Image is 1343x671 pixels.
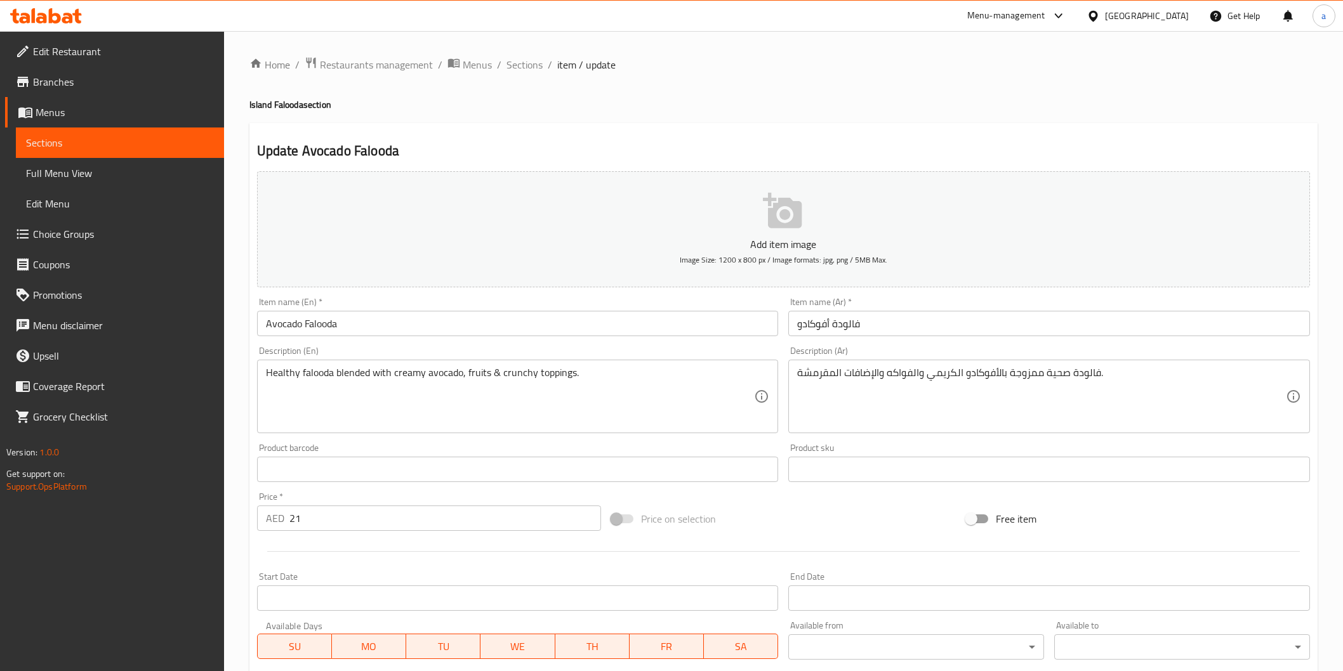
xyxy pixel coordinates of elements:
[788,311,1310,336] input: Enter name Ar
[548,57,552,72] li: /
[33,409,214,424] span: Grocery Checklist
[555,634,630,659] button: TH
[257,457,779,482] input: Please enter product barcode
[33,44,214,59] span: Edit Restaurant
[1054,634,1310,660] div: ​
[5,219,224,249] a: Choice Groups
[486,637,550,656] span: WE
[263,637,327,656] span: SU
[33,318,214,333] span: Menu disclaimer
[996,511,1036,526] span: Free item
[709,637,773,656] span: SA
[5,280,224,310] a: Promotions
[967,8,1045,23] div: Menu-management
[560,637,625,656] span: TH
[5,249,224,280] a: Coupons
[266,511,284,526] p: AED
[5,401,224,432] a: Grocery Checklist
[1321,9,1326,23] span: a
[797,367,1286,427] textarea: فالودة صحية ممزوجة بالأفوكادو الكريمي والفواكه والإضافات المقرمشة.
[5,97,224,127] a: Menus
[5,36,224,67] a: Edit Restaurant
[788,634,1044,660] div: ​
[6,466,65,482] span: Get support on:
[33,74,214,89] span: Branches
[630,634,704,659] button: FR
[463,57,492,72] span: Menus
[289,505,601,531] input: Please enter price
[680,252,887,267] span: Image Size: 1200 x 800 px / Image formats: jpg, png / 5MB Max.
[5,310,224,341] a: Menu disclaimer
[5,67,224,97] a: Branches
[5,341,224,371] a: Upsell
[406,634,480,659] button: TU
[36,105,214,120] span: Menus
[438,57,442,72] li: /
[249,57,290,72] a: Home
[33,287,214,303] span: Promotions
[26,166,214,181] span: Full Menu View
[704,634,778,659] button: SA
[39,444,59,460] span: 1.0.0
[295,57,300,72] li: /
[6,478,87,495] a: Support.OpsPlatform
[305,56,433,73] a: Restaurants management
[16,158,224,188] a: Full Menu View
[257,311,779,336] input: Enter name En
[266,367,755,427] textarea: Healthy falooda blended with creamy avocado, fruits & crunchy toppings.
[557,57,616,72] span: item / update
[320,57,433,72] span: Restaurants management
[257,141,1310,160] h2: Update Avocado Falooda
[277,237,1290,252] p: Add item image
[5,371,224,401] a: Coverage Report
[249,56,1318,73] nav: breadcrumb
[337,637,401,656] span: MO
[447,56,492,73] a: Menus
[257,171,1310,287] button: Add item imageImage Size: 1200 x 800 px / Image formats: jpg, png / 5MB Max.
[16,127,224,158] a: Sections
[249,98,1318,111] h4: Island Falooda section
[788,457,1310,482] input: Please enter product sku
[6,444,37,460] span: Version:
[16,188,224,219] a: Edit Menu
[33,257,214,272] span: Coupons
[480,634,555,659] button: WE
[33,379,214,394] span: Coverage Report
[1105,9,1189,23] div: [GEOGRAPHIC_DATA]
[506,57,543,72] a: Sections
[497,57,501,72] li: /
[33,226,214,242] span: Choice Groups
[641,511,716,526] span: Price on selection
[33,348,214,363] span: Upsell
[411,637,475,656] span: TU
[26,135,214,150] span: Sections
[26,196,214,211] span: Edit Menu
[257,634,332,659] button: SU
[332,634,406,659] button: MO
[635,637,699,656] span: FR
